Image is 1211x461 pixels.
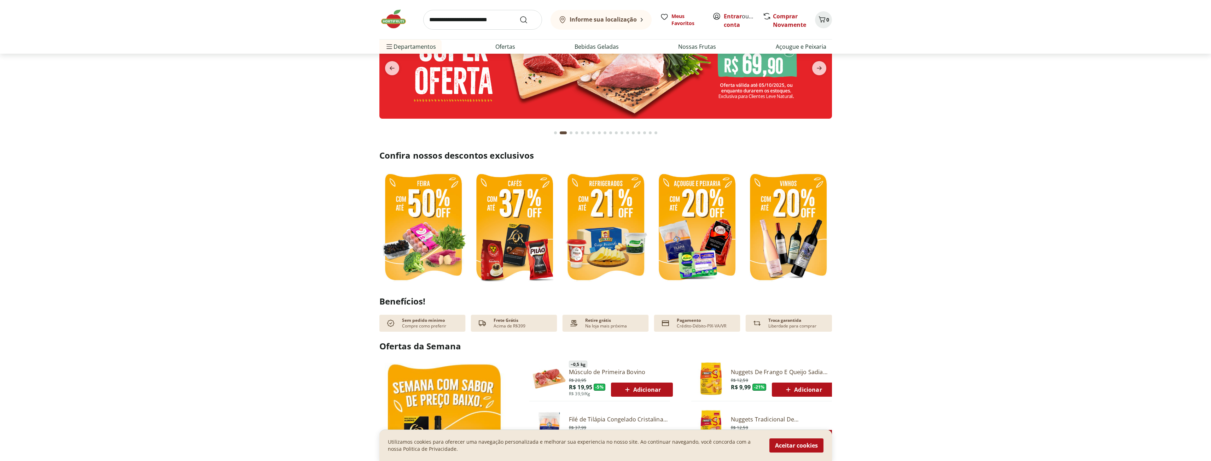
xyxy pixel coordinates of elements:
[678,42,716,51] a: Nossas Frutas
[602,124,608,141] button: Go to page 9 from fs-carousel
[731,383,751,391] span: R$ 9,99
[402,318,445,323] p: Sem pedido mínimo
[423,10,542,30] input: search
[752,384,767,391] span: - 21 %
[532,362,566,396] img: Músculo de Primeira Bovino
[724,12,763,29] a: Criar conta
[477,318,488,329] img: truck
[569,383,592,391] span: R$ 19,95
[724,12,742,20] a: Entrar
[574,124,580,141] button: Go to page 4 from fs-carousel
[494,323,525,329] p: Acima de R$399
[551,10,652,30] button: Informe sua localização
[769,438,823,453] button: Aceitar cookies
[585,323,627,329] p: Na loja mais próxima
[569,415,675,423] a: Filé de Tilápia Congelado Cristalina 400g
[591,124,596,141] button: Go to page 7 from fs-carousel
[744,170,832,286] img: vinhos
[636,124,642,141] button: Go to page 15 from fs-carousel
[569,391,590,397] span: R$ 39,9/Kg
[379,61,405,75] button: previous
[402,323,446,329] p: Compre como preferir
[558,124,568,141] button: Current page from fs-carousel
[630,124,636,141] button: Go to page 14 from fs-carousel
[724,12,755,29] span: ou
[768,323,816,329] p: Liberdade para comprar
[694,362,728,396] img: Nuggets de Frango e Queijo Sadia 300g
[731,415,834,423] a: Nuggets Tradicional De [PERSON_NAME] - 300G
[784,385,822,394] span: Adicionar
[495,42,515,51] a: Ofertas
[385,38,436,55] span: Departamentos
[562,170,650,286] img: refrigerados
[731,368,834,376] a: Nuggets De Frango E Queijo Sadia 300G
[385,318,396,329] img: check
[568,124,574,141] button: Go to page 3 from fs-carousel
[569,368,673,376] a: Músculo de Primeira Bovino
[731,376,748,383] span: R$ 12,59
[773,12,806,29] a: Comprar Novamente
[596,124,602,141] button: Go to page 8 from fs-carousel
[642,124,647,141] button: Go to page 16 from fs-carousel
[519,16,536,24] button: Submit Search
[569,424,586,431] span: R$ 37,99
[553,124,558,141] button: Go to page 1 from fs-carousel
[826,16,829,23] span: 0
[807,61,832,75] button: next
[660,13,704,27] a: Meus Favoritos
[568,318,580,329] img: payment
[608,124,613,141] button: Go to page 10 from fs-carousel
[653,124,659,141] button: Go to page 18 from fs-carousel
[611,383,673,397] button: Adicionar
[647,124,653,141] button: Go to page 17 from fs-carousel
[585,318,611,323] p: Retire grátis
[815,11,832,28] button: Carrinho
[471,170,558,286] img: café
[653,170,741,286] img: resfriados
[570,16,637,23] b: Informe sua localização
[751,318,763,329] img: Devolução
[388,438,761,453] p: Utilizamos cookies para oferecer uma navegação personalizada e melhorar sua experiencia no nosso ...
[379,170,467,286] img: feira
[379,8,415,30] img: Hortifruti
[677,318,701,323] p: Pagamento
[379,9,832,119] img: super oferta
[660,318,671,329] img: card
[594,384,605,391] span: - 5 %
[613,124,619,141] button: Go to page 11 from fs-carousel
[677,323,726,329] p: Crédito-Débito-PIX-VA/VR
[623,385,661,394] span: Adicionar
[625,124,630,141] button: Go to page 13 from fs-carousel
[379,296,832,306] h2: Benefícios!
[776,42,826,51] a: Açougue e Peixaria
[671,13,704,27] span: Meus Favoritos
[569,376,586,383] span: R$ 20,95
[569,361,587,368] span: ~ 0,5 kg
[585,124,591,141] button: Go to page 6 from fs-carousel
[379,150,832,161] h2: Confira nossos descontos exclusivos
[772,383,834,397] button: Adicionar
[580,124,585,141] button: Go to page 5 from fs-carousel
[768,318,801,323] p: Troca garantida
[494,318,518,323] p: Frete Grátis
[694,409,728,443] img: Nuggets Tradicional de Frango Sadia - 300g
[532,409,566,443] img: Filé de Tilápia Congelado Cristalina 400g
[619,124,625,141] button: Go to page 12 from fs-carousel
[575,42,619,51] a: Bebidas Geladas
[379,340,832,352] h2: Ofertas da Semana
[731,424,748,431] span: R$ 12,59
[385,38,394,55] button: Menu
